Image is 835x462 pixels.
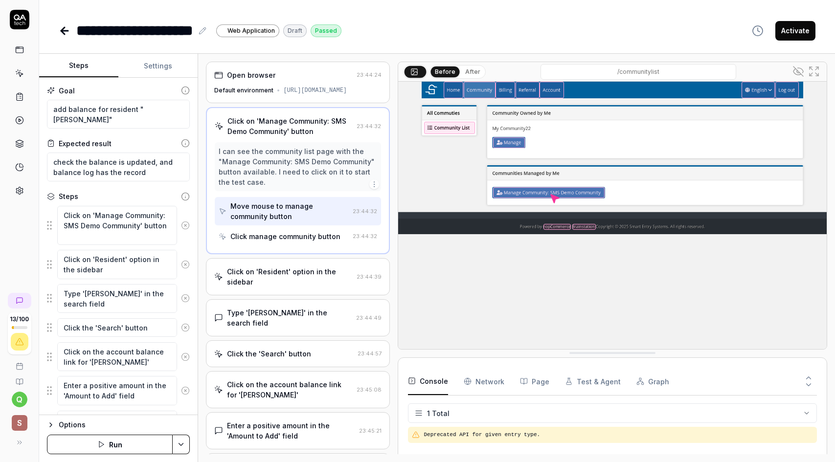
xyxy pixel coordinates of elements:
div: Suggestions [47,317,190,338]
div: Suggestions [47,205,190,245]
div: Suggestions [47,284,190,313]
button: Remove step [177,381,194,400]
div: Move mouse to manage community button [230,201,349,221]
img: Screenshot [398,82,827,349]
button: Show all interative elements [790,64,806,79]
div: Click the 'Search' button [227,349,311,359]
button: Graph [636,368,669,395]
div: Type '[PERSON_NAME]' in the search field [227,308,352,328]
div: Suggestions [47,342,190,372]
button: Activate [775,21,815,41]
div: Click on 'Resident' option in the sidebar [227,266,353,287]
a: Documentation [4,370,35,386]
button: Options [47,419,190,431]
button: Remove step [177,216,194,235]
time: 23:44:24 [357,71,382,78]
button: Page [520,368,549,395]
a: New conversation [8,293,31,308]
span: Web Application [227,26,275,35]
div: Click on the account balance link for '[PERSON_NAME]' [227,379,353,400]
div: Click on 'Manage Community: SMS Demo Community' button [227,116,353,136]
button: View version history [746,21,769,41]
time: 23:45:08 [357,386,382,393]
time: 23:44:57 [358,350,382,357]
button: Open in full screen [806,64,822,79]
div: Enter a positive amount in the 'Amount to Add' field [227,420,355,441]
button: q [12,392,27,407]
button: Run [47,435,173,454]
div: Goal [59,86,75,96]
time: 23:44:32 [357,123,381,130]
div: Expected result [59,138,112,149]
time: 23:44:32 [353,208,377,215]
span: 13 / 100 [10,316,29,322]
button: Before [431,66,460,77]
button: Settings [118,54,198,78]
time: 23:44:49 [356,314,382,321]
div: Passed [311,24,341,37]
button: Remove step [177,255,194,274]
span: S [12,415,27,431]
div: Default environment [214,86,273,95]
button: After [461,66,484,77]
pre: Deprecated API for given entry type. [424,431,813,439]
button: Steps [39,54,118,78]
button: Console [408,368,448,395]
div: Suggestions [47,249,190,279]
a: Book a call with us [4,354,35,370]
div: Options [59,419,190,431]
div: Click manage community button [230,231,340,242]
div: Steps [59,191,78,201]
button: S [4,407,35,433]
button: Move mouse to manage community button23:44:32 [215,197,381,225]
div: Suggestions [47,410,190,430]
a: Web Application [216,24,279,37]
button: Remove step [177,347,194,367]
button: Test & Agent [565,368,621,395]
button: Network [464,368,504,395]
time: 23:45:21 [359,427,382,434]
div: I can see the community list page with the "Manage Community: SMS Demo Community" button availabl... [219,146,377,187]
button: Remove step [177,288,194,308]
div: Draft [283,24,307,37]
button: Click manage community button23:44:32 [215,227,381,245]
button: Remove step [177,318,194,337]
div: Suggestions [47,375,190,405]
div: [URL][DOMAIN_NAME] [283,86,347,95]
div: Open browser [227,70,275,80]
time: 23:44:39 [357,273,382,280]
button: Remove step [177,410,194,430]
time: 23:44:32 [353,233,377,240]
